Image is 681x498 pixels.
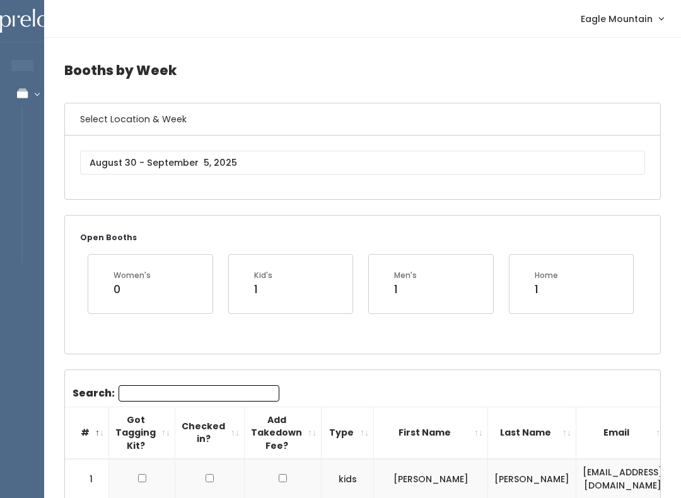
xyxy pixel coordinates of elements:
[374,407,488,459] th: First Name: activate to sort column ascending
[119,385,279,402] input: Search:
[64,53,661,88] h4: Booths by Week
[113,270,151,281] div: Women's
[65,407,109,459] th: #: activate to sort column descending
[65,103,660,136] h6: Select Location & Week
[113,281,151,298] div: 0
[394,270,417,281] div: Men's
[109,407,175,459] th: Got Tagging Kit?: activate to sort column ascending
[322,407,374,459] th: Type: activate to sort column ascending
[535,270,558,281] div: Home
[254,270,272,281] div: Kid's
[80,151,645,175] input: August 30 - September 5, 2025
[394,281,417,298] div: 1
[581,12,653,26] span: Eagle Mountain
[576,407,670,459] th: Email: activate to sort column ascending
[488,407,576,459] th: Last Name: activate to sort column ascending
[175,407,245,459] th: Checked in?: activate to sort column ascending
[535,281,558,298] div: 1
[254,281,272,298] div: 1
[568,5,676,32] a: Eagle Mountain
[73,385,279,402] label: Search:
[80,232,137,243] small: Open Booths
[245,407,322,459] th: Add Takedown Fee?: activate to sort column ascending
